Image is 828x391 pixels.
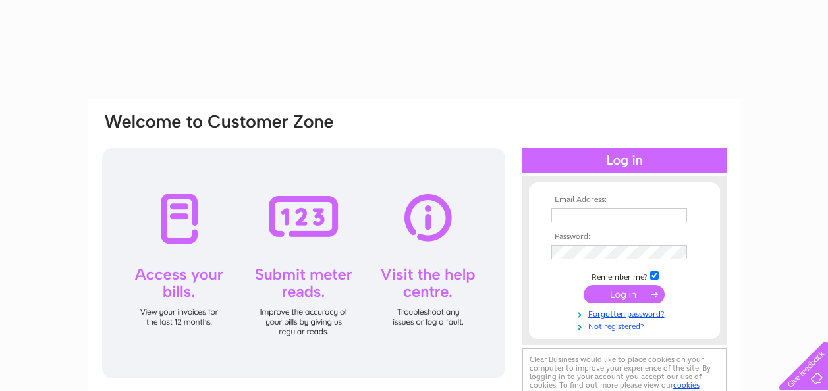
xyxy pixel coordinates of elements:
[548,232,701,242] th: Password:
[584,285,665,303] input: Submit
[548,195,701,205] th: Email Address:
[551,307,701,319] a: Forgotten password?
[551,319,701,332] a: Not registered?
[548,269,701,282] td: Remember me?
